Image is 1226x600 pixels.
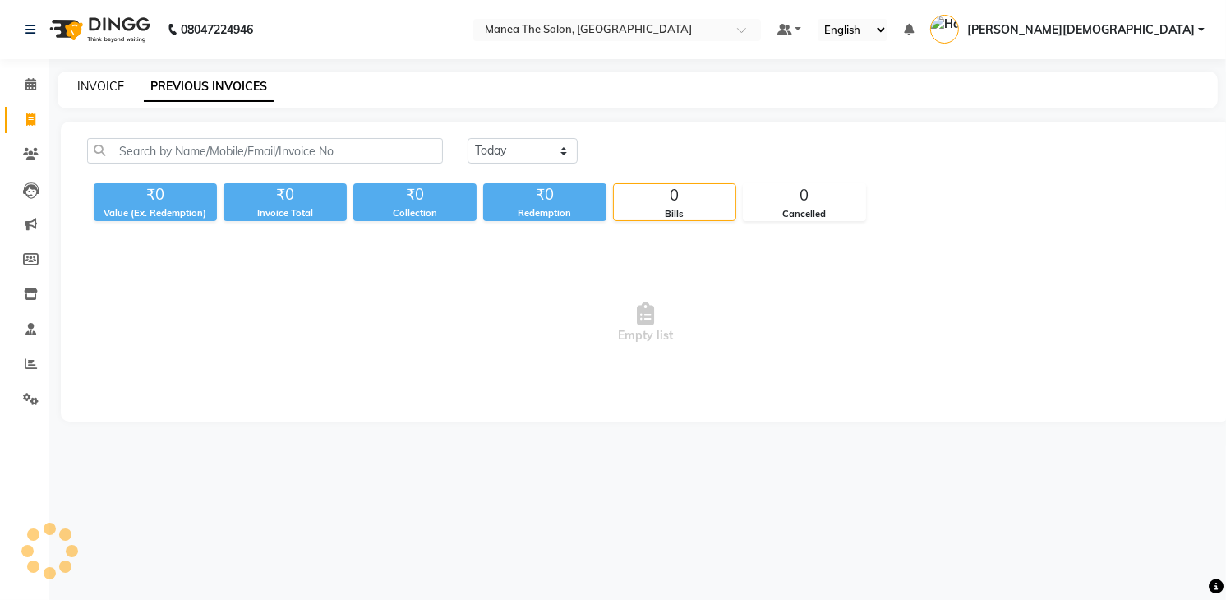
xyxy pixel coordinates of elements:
[744,207,865,221] div: Cancelled
[967,21,1195,39] span: [PERSON_NAME][DEMOGRAPHIC_DATA]
[87,241,1204,405] span: Empty list
[87,138,443,164] input: Search by Name/Mobile/Email/Invoice No
[614,184,735,207] div: 0
[77,79,124,94] a: INVOICE
[181,7,253,53] b: 08047224946
[614,207,735,221] div: Bills
[353,183,477,206] div: ₹0
[94,206,217,220] div: Value (Ex. Redemption)
[144,72,274,102] a: PREVIOUS INVOICES
[94,183,217,206] div: ₹0
[224,183,347,206] div: ₹0
[930,15,959,44] img: Hari Krishna
[744,184,865,207] div: 0
[224,206,347,220] div: Invoice Total
[353,206,477,220] div: Collection
[42,7,154,53] img: logo
[483,183,606,206] div: ₹0
[483,206,606,220] div: Redemption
